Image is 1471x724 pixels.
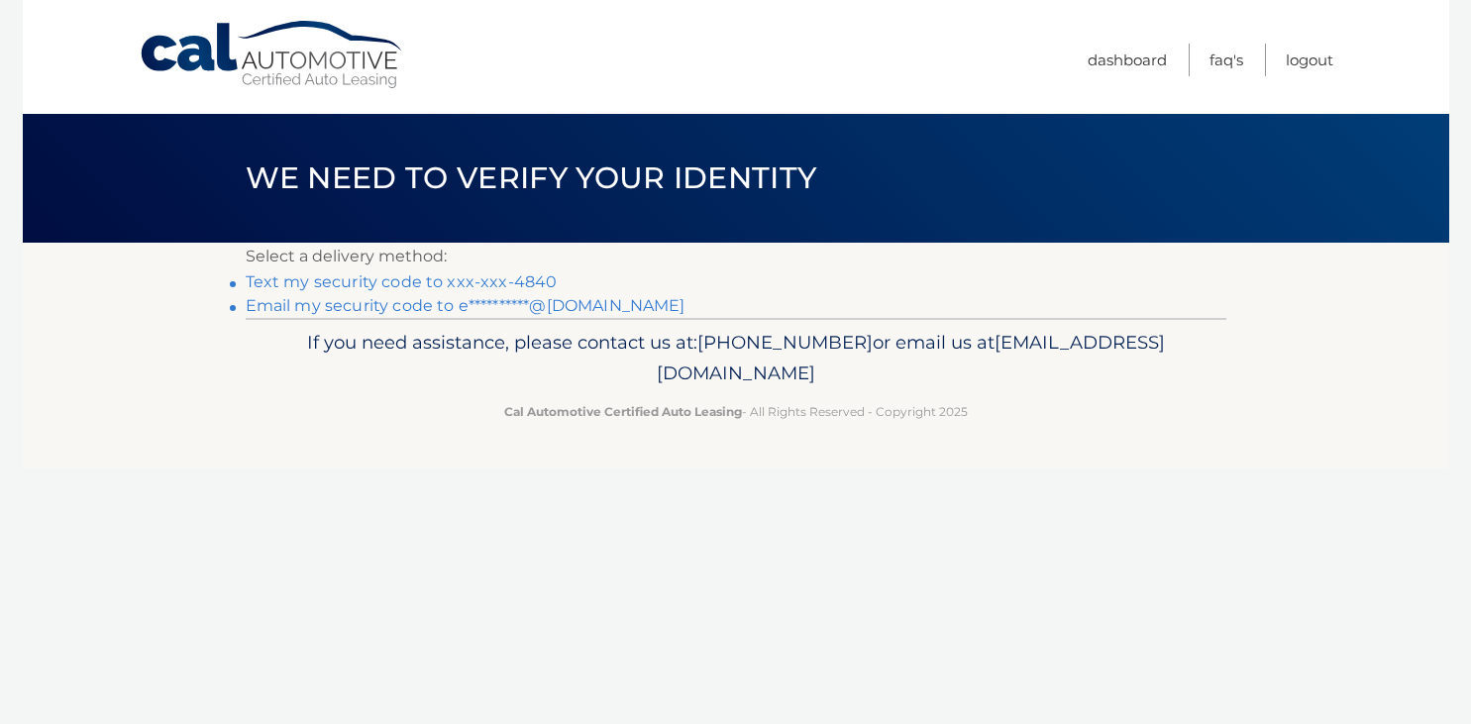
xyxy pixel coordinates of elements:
[1088,44,1167,76] a: Dashboard
[139,20,406,90] a: Cal Automotive
[1286,44,1333,76] a: Logout
[259,327,1213,390] p: If you need assistance, please contact us at: or email us at
[504,404,742,419] strong: Cal Automotive Certified Auto Leasing
[246,243,1226,270] p: Select a delivery method:
[1209,44,1243,76] a: FAQ's
[246,296,685,315] a: Email my security code to e**********@[DOMAIN_NAME]
[246,159,817,196] span: We need to verify your identity
[697,331,873,354] span: [PHONE_NUMBER]
[259,401,1213,422] p: - All Rights Reserved - Copyright 2025
[246,272,558,291] a: Text my security code to xxx-xxx-4840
